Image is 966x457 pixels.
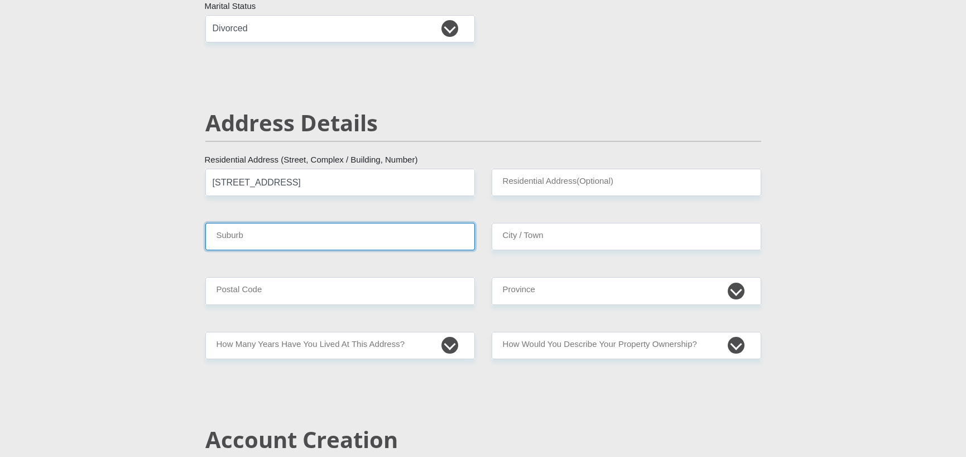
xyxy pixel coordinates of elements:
[492,332,761,359] select: Please select a value
[492,169,761,196] input: Address line 2 (Optional)
[205,223,475,250] input: Suburb
[205,332,475,359] select: Please select a value
[205,110,761,136] h2: Address Details
[205,169,475,196] input: Valid residential address
[492,277,761,304] select: Please Select a Province
[205,277,475,304] input: Postal Code
[205,426,761,453] h2: Account Creation
[492,223,761,250] input: City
